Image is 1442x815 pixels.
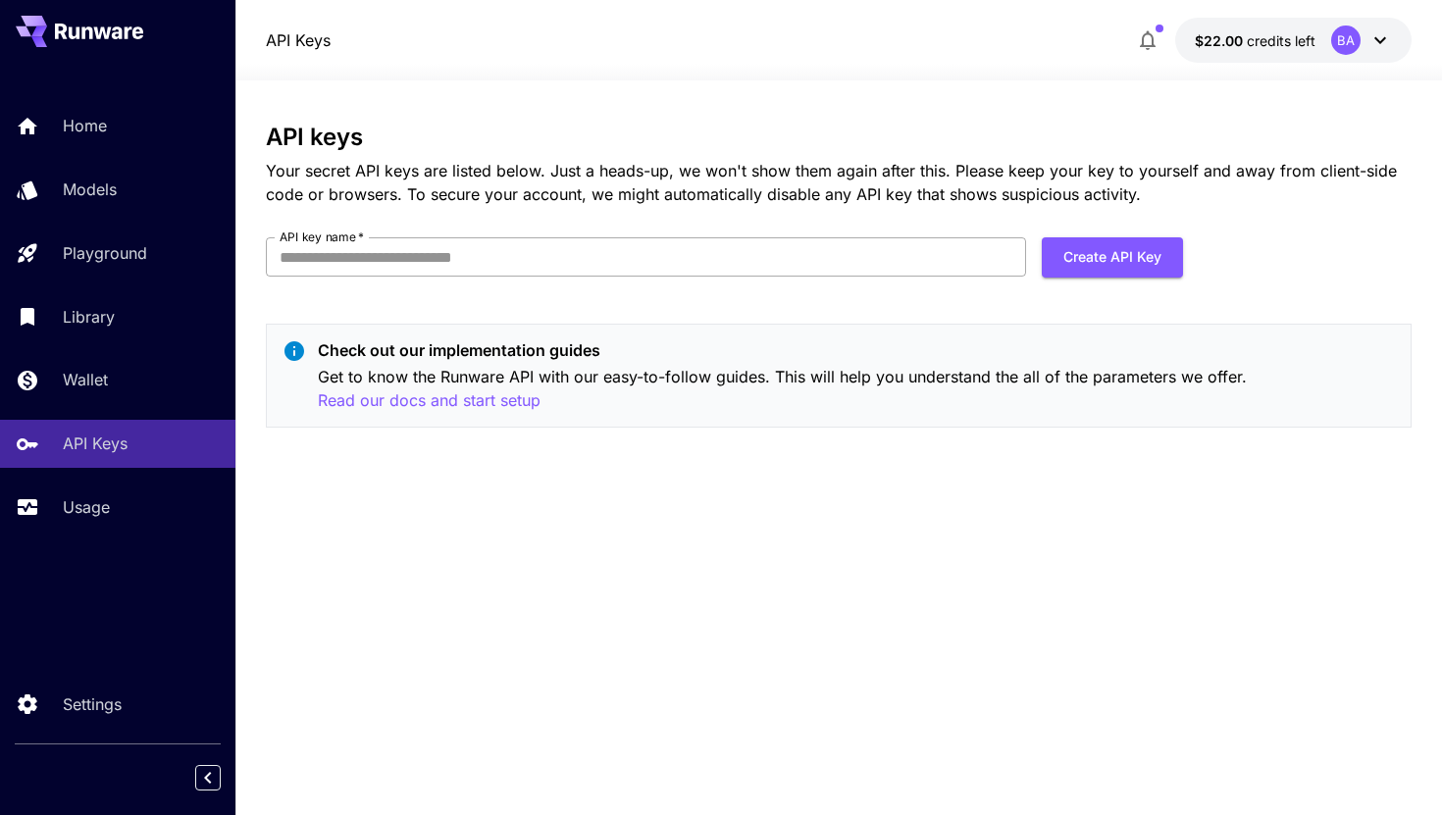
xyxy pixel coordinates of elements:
[63,305,115,329] p: Library
[195,765,221,790] button: Collapse sidebar
[266,159,1413,206] p: Your secret API keys are listed below. Just a heads-up, we won't show them again after this. Plea...
[1331,25,1361,55] div: BA
[318,338,1396,362] p: Check out our implementation guides
[63,692,122,716] p: Settings
[63,432,128,455] p: API Keys
[63,495,110,519] p: Usage
[1195,30,1315,51] div: $22.00
[318,365,1396,413] p: Get to know the Runware API with our easy-to-follow guides. This will help you understand the all...
[63,368,108,391] p: Wallet
[210,760,235,795] div: Collapse sidebar
[63,241,147,265] p: Playground
[63,178,117,201] p: Models
[1042,237,1183,278] button: Create API Key
[266,28,331,52] nav: breadcrumb
[1247,32,1315,49] span: credits left
[63,114,107,137] p: Home
[280,229,364,245] label: API key name
[266,28,331,52] a: API Keys
[266,124,1413,151] h3: API keys
[318,388,541,413] button: Read our docs and start setup
[1195,32,1247,49] span: $22.00
[1175,18,1412,63] button: $22.00BA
